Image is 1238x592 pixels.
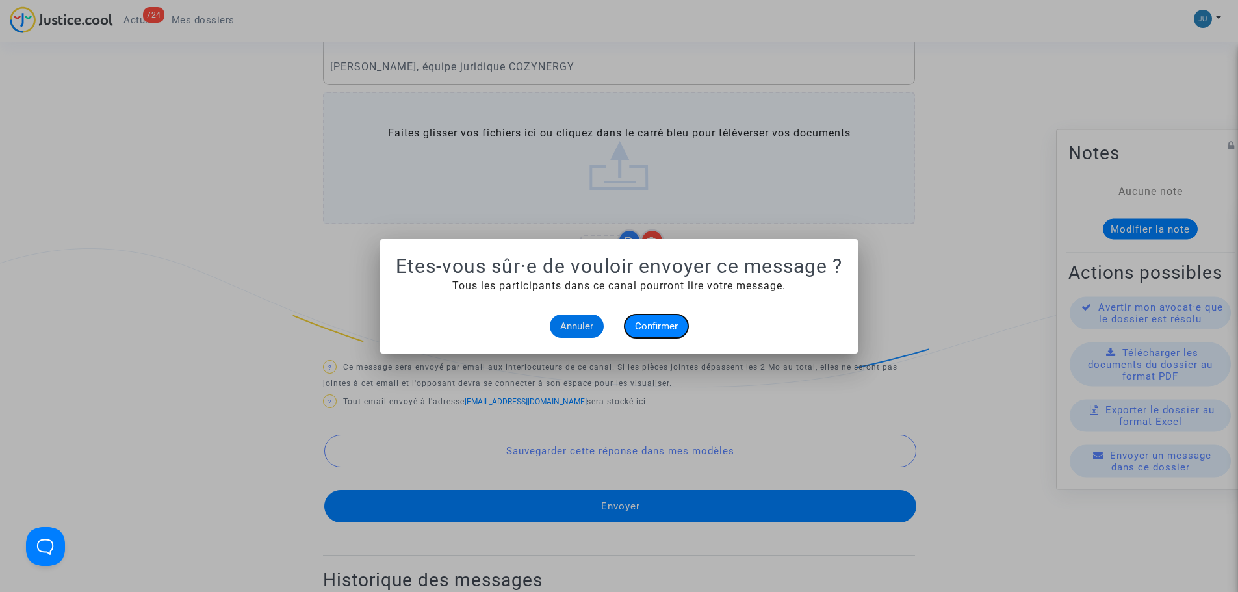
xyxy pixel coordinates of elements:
button: Annuler [550,315,604,338]
h1: Etes-vous sûr·e de vouloir envoyer ce message ? [396,255,842,278]
button: Confirmer [625,315,688,338]
span: Tous les participants dans ce canal pourront lire votre message. [452,279,786,292]
span: Confirmer [635,320,678,332]
span: Annuler [560,320,593,332]
iframe: Help Scout Beacon - Open [26,527,65,566]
